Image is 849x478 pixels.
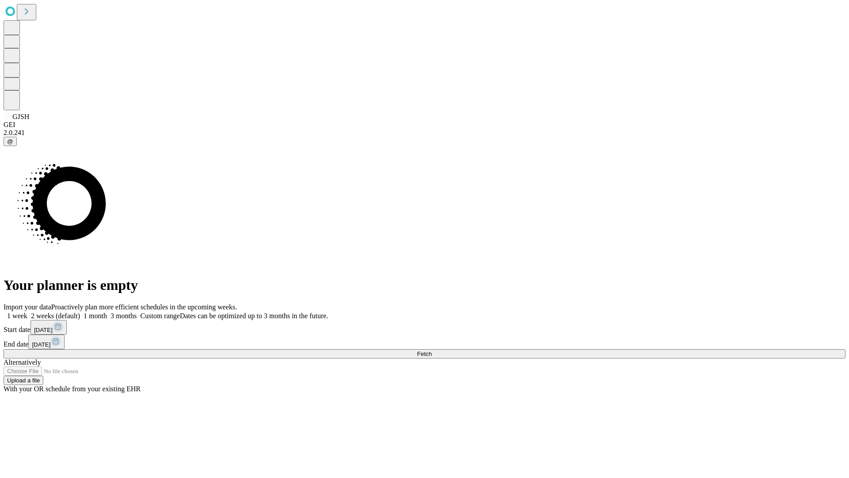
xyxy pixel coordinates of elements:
span: GJSH [12,113,29,120]
span: 3 months [111,312,137,320]
h1: Your planner is empty [4,277,845,293]
div: GEI [4,121,845,129]
button: Upload a file [4,376,43,385]
span: 2 weeks (default) [31,312,80,320]
span: 1 month [84,312,107,320]
span: 1 week [7,312,27,320]
span: With your OR schedule from your existing EHR [4,385,141,393]
div: 2.0.241 [4,129,845,137]
button: @ [4,137,17,146]
span: @ [7,138,13,145]
span: [DATE] [34,327,53,333]
div: Start date [4,320,845,335]
button: [DATE] [31,320,67,335]
span: Fetch [417,351,432,357]
span: Custom range [140,312,180,320]
span: Alternatively [4,358,41,366]
span: [DATE] [32,341,50,348]
button: [DATE] [28,335,65,349]
span: Import your data [4,303,51,311]
div: End date [4,335,845,349]
span: Dates can be optimized up to 3 months in the future. [180,312,328,320]
button: Fetch [4,349,845,358]
span: Proactively plan more efficient schedules in the upcoming weeks. [51,303,237,311]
